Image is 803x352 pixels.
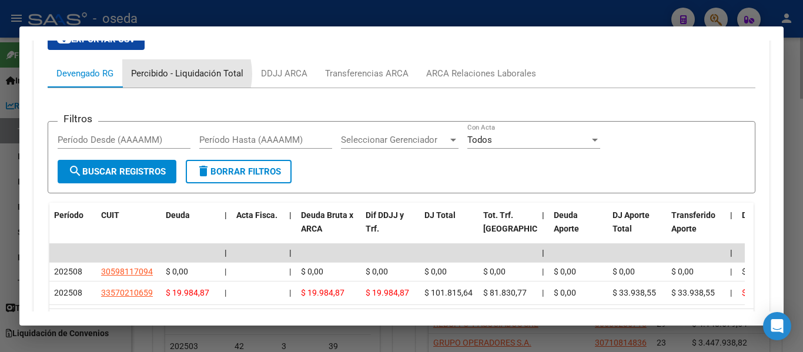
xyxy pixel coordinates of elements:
span: Borrar Filtros [196,166,281,177]
span: $ 0,00 [613,267,635,276]
span: $ 101.815,64 [424,288,473,297]
span: Seleccionar Gerenciador [341,135,448,145]
div: Devengado RG [56,67,113,80]
datatable-header-cell: CUIT [96,203,161,254]
span: CUIT [101,210,119,220]
span: $ 0,00 [166,267,188,276]
span: $ 0,00 [554,267,576,276]
span: Dif DDJJ y Trf. [366,210,404,233]
datatable-header-cell: Deuda Contr. [737,203,796,254]
datatable-header-cell: | [537,203,549,254]
span: Acta Fisca. [236,210,277,220]
span: $ 19.984,87 [301,288,344,297]
span: $ 33.938,55 [671,288,715,297]
span: 202508 [54,288,82,297]
span: | [730,267,732,276]
span: DJ Aporte Total [613,210,650,233]
span: Transferido Aporte [671,210,715,233]
span: Buscar Registros [68,166,166,177]
span: | [225,210,227,220]
div: DDJJ ARCA [261,67,307,80]
span: | [225,248,227,257]
mat-icon: search [68,164,82,178]
datatable-header-cell: Transferido Aporte [667,203,725,254]
span: Exportar CSV [57,34,135,45]
span: 202508 [54,267,82,276]
span: | [730,248,732,257]
span: | [542,248,544,257]
span: | [289,288,291,297]
span: | [289,267,291,276]
span: $ 0,00 [424,267,447,276]
span: | [289,248,292,257]
datatable-header-cell: DJ Aporte Total [608,203,667,254]
span: 33570210659 [101,288,153,297]
span: DJ Total [424,210,456,220]
span: Deuda Contr. [742,210,790,220]
span: Tot. Trf. [GEOGRAPHIC_DATA] [483,210,563,233]
span: $ 0,00 [301,267,323,276]
div: ARCA Relaciones Laborales [426,67,536,80]
span: $ 0,00 [671,267,694,276]
span: Deuda Aporte [554,210,579,233]
div: Percibido - Liquidación Total [131,67,243,80]
datatable-header-cell: Acta Fisca. [232,203,285,254]
span: | [289,210,292,220]
div: Open Intercom Messenger [763,312,791,340]
datatable-header-cell: | [220,203,232,254]
datatable-header-cell: DJ Total [420,203,479,254]
span: $ 19.984,87 [166,288,209,297]
span: $ 0,00 [366,267,388,276]
span: Deuda Bruta x ARCA [301,210,353,233]
mat-icon: delete [196,164,210,178]
span: Deuda [166,210,190,220]
span: $ 33.938,55 [613,288,656,297]
span: Todos [467,135,492,145]
span: | [730,288,732,297]
span: $ 0,00 [742,267,764,276]
span: $ 19.984,87 [366,288,409,297]
span: | [225,267,226,276]
span: $ 0,00 [483,267,506,276]
datatable-header-cell: Deuda Bruta x ARCA [296,203,361,254]
span: | [225,288,226,297]
button: Buscar Registros [58,160,176,183]
span: | [542,267,544,276]
span: | [730,210,732,220]
datatable-header-cell: Deuda [161,203,220,254]
datatable-header-cell: Tot. Trf. Bruto [479,203,537,254]
datatable-header-cell: | [725,203,737,254]
h3: Filtros [58,112,98,125]
div: Transferencias ARCA [325,67,409,80]
datatable-header-cell: Período [49,203,96,254]
datatable-header-cell: Dif DDJJ y Trf. [361,203,420,254]
span: Período [54,210,83,220]
span: $ 81.830,77 [483,288,527,297]
span: | [542,210,544,220]
span: $ 19.984,87 [742,288,785,297]
button: Borrar Filtros [186,160,292,183]
span: | [542,288,544,297]
span: $ 0,00 [554,288,576,297]
datatable-header-cell: Deuda Aporte [549,203,608,254]
datatable-header-cell: | [285,203,296,254]
span: 30598117094 [101,267,153,276]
